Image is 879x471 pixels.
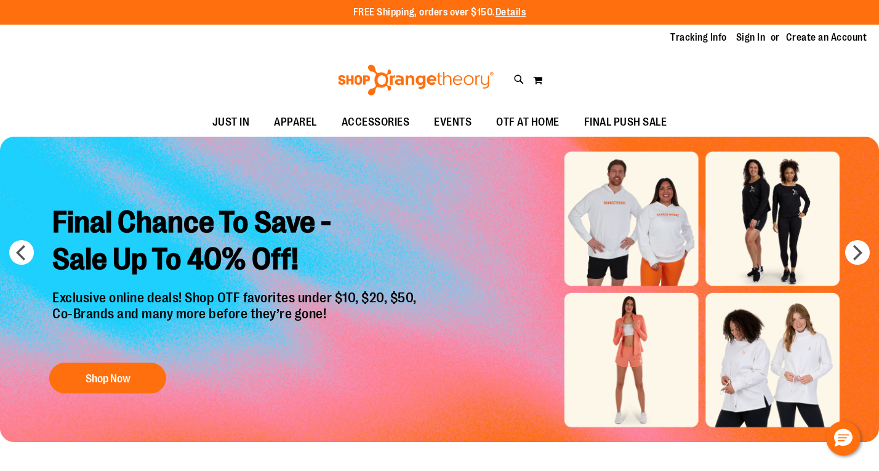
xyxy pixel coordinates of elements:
[484,108,572,137] a: OTF AT HOME
[43,290,429,350] p: Exclusive online deals! Shop OTF favorites under $10, $20, $50, Co-Brands and many more before th...
[353,6,526,20] p: FREE Shipping, orders over $150.
[200,108,262,137] a: JUST IN
[786,31,867,44] a: Create an Account
[274,108,317,136] span: APPAREL
[496,108,560,136] span: OTF AT HOME
[336,65,496,95] img: Shop Orangetheory
[262,108,329,137] a: APPAREL
[422,108,484,137] a: EVENTS
[49,363,166,393] button: Shop Now
[670,31,727,44] a: Tracking Info
[43,195,429,290] h2: Final Chance To Save - Sale Up To 40% Off!
[584,108,667,136] span: FINAL PUSH SALE
[43,195,429,400] a: Final Chance To Save -Sale Up To 40% Off! Exclusive online deals! Shop OTF favorites under $10, $...
[9,240,34,265] button: prev
[329,108,422,137] a: ACCESSORIES
[496,7,526,18] a: Details
[212,108,250,136] span: JUST IN
[434,108,472,136] span: EVENTS
[826,421,861,456] button: Hello, have a question? Let’s chat.
[572,108,680,137] a: FINAL PUSH SALE
[342,108,410,136] span: ACCESSORIES
[845,240,870,265] button: next
[736,31,766,44] a: Sign In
